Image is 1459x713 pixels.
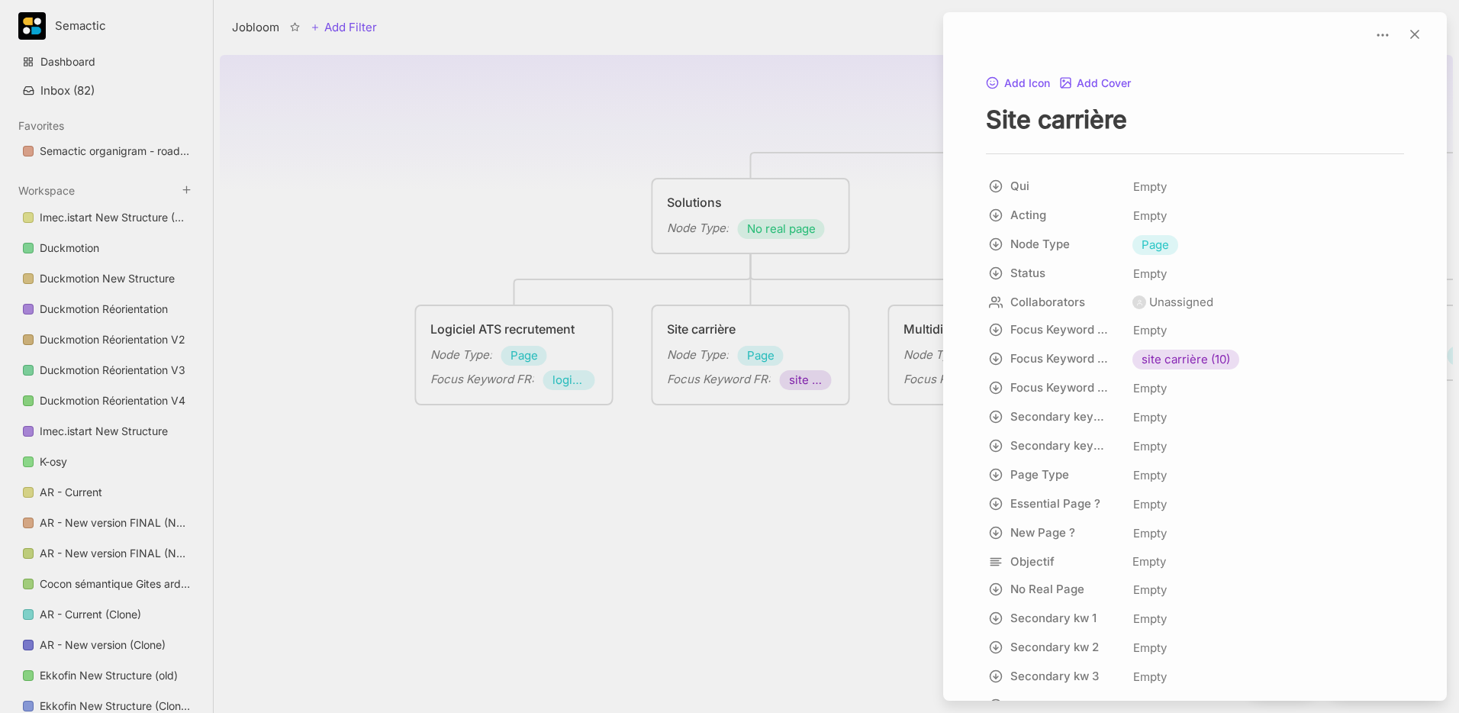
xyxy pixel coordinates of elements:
button: Focus Keyword FR [981,345,1128,373]
button: No Real Page [981,576,1128,603]
div: No Real PageEmpty [986,576,1404,605]
span: Empty [1132,408,1168,427]
span: Empty [1132,177,1168,197]
div: Focus Keyword ENEmpty [986,316,1404,345]
span: Secondary keyword [1010,408,1111,426]
button: Acting [981,202,1128,229]
span: Focus Keyword EN [1010,321,1111,339]
div: New Page ?Empty [986,519,1404,548]
div: Focus Keyword FRsite carrière (10) [986,345,1404,374]
div: Secondary kw 1Empty [986,605,1404,634]
span: Empty [1132,609,1168,629]
div: Secondary keyword 2Empty [986,432,1404,461]
span: Acting [1010,206,1111,224]
span: Page Type [1010,466,1111,484]
div: Essential Page ?Empty [986,490,1404,519]
span: Empty [1132,638,1168,658]
button: Secondary kw 2 [981,634,1128,661]
span: Empty [1132,466,1168,486]
div: ActingEmpty [986,202,1404,231]
div: Node TypePage [986,231,1404,260]
span: New Page ? [1010,524,1111,542]
button: Secondary keyword 2 [981,432,1128,460]
button: Add Icon [986,77,1050,91]
button: Node Type [981,231,1128,258]
button: Page Type [981,461,1128,489]
div: CollaboratorsUnassigned [986,289,1404,316]
div: Secondary keywordEmpty [986,403,1404,432]
button: Focus Keyword EN [981,316,1128,344]
button: Secondary keyword [981,403,1128,431]
span: Empty [1132,524,1168,544]
span: Status [1010,264,1111,282]
span: Focus Keyword FR [1010,350,1111,368]
button: Qui [981,173,1128,200]
div: Empty [1128,548,1404,576]
span: Secondary keyword 2 [1010,437,1111,455]
button: Essential Page ? [981,490,1128,518]
span: Collaborators [1010,293,1111,311]
div: QuiEmpty [986,173,1404,202]
span: Qui [1010,177,1111,195]
span: Empty [1132,495,1168,515]
button: Collaborators [981,289,1128,316]
span: Focus Keyword NL [1010,379,1111,397]
span: Objectif [1010,553,1111,571]
span: Empty [1132,264,1168,284]
span: Empty [1132,321,1168,340]
button: Secondary kw 1 [981,605,1128,632]
button: New Page ? [981,519,1128,547]
button: Secondary kw 3 [981,663,1128,690]
button: Add Cover [1059,77,1132,91]
span: No Real Page [1010,580,1111,598]
div: Focus Keyword NLEmpty [986,374,1404,403]
span: Node Type [1010,235,1111,253]
div: Page TypeEmpty [986,461,1404,490]
span: Empty [1132,580,1168,600]
span: Empty [1132,379,1168,398]
span: site carrière (10) [1142,350,1230,369]
div: Unassigned [1149,293,1213,311]
span: Secondary kw 2 [1010,638,1111,657]
span: Empty [1132,437,1168,457]
span: Empty [1132,667,1168,687]
div: StatusEmpty [986,260,1404,289]
button: Objectif [981,548,1128,576]
span: Secondary kw 1 [1010,609,1111,628]
span: Empty [1132,206,1168,226]
button: Focus Keyword NL [981,374,1128,402]
span: Page [1142,236,1169,254]
div: Secondary kw 2Empty [986,634,1404,663]
span: Secondary kw 3 [1010,667,1111,686]
button: Status [981,260,1128,287]
div: ObjectifEmpty [986,548,1404,576]
textarea: node title [986,104,1404,135]
span: Essential Page ? [1010,495,1111,513]
div: Secondary kw 3Empty [986,663,1404,692]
